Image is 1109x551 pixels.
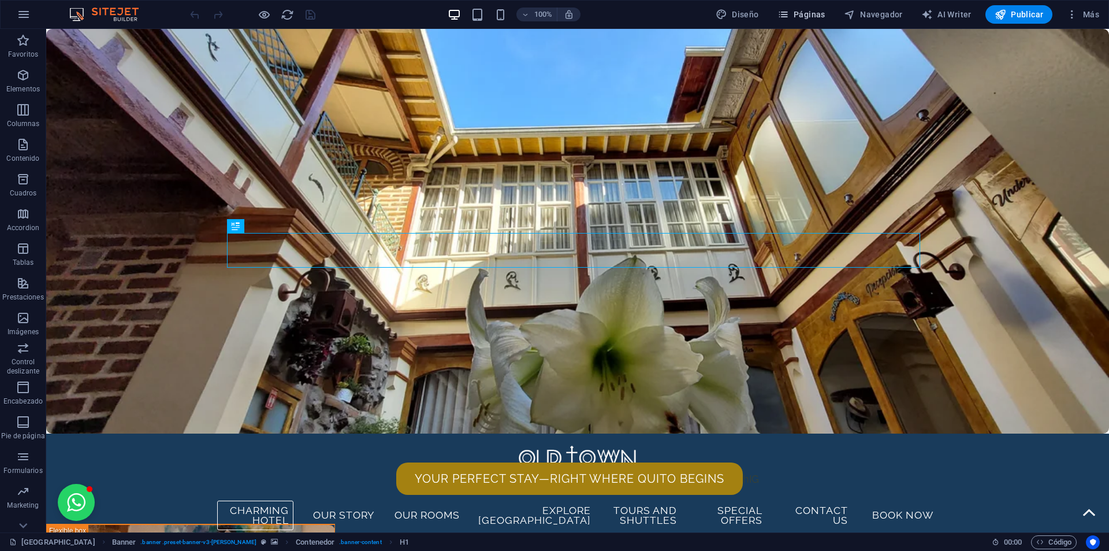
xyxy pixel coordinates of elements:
[257,8,271,21] button: Haz clic para salir del modo de previsualización y seguir editando
[8,327,39,336] p: Imágenes
[534,8,552,21] h6: 100%
[844,9,903,20] span: Navegador
[1,431,44,441] p: Pie de página
[13,258,34,267] p: Tablas
[921,9,972,20] span: AI Writer
[1012,538,1014,546] span: :
[185,434,878,466] div: hIG
[985,5,1053,24] button: Publicar
[711,5,764,24] div: Diseño (Ctrl+Alt+Y)
[7,119,40,128] p: Columnas
[339,535,381,549] span: . banner-content
[281,8,294,21] i: Volver a cargar página
[716,9,759,20] span: Diseño
[777,9,825,20] span: Páginas
[296,535,334,549] span: Haz clic para seleccionar y doble clic para editar
[992,535,1022,549] h6: Tiempo de la sesión
[10,188,37,198] p: Cuadros
[7,501,39,510] p: Marketing
[112,535,136,549] span: Haz clic para seleccionar y doble clic para editar
[917,5,976,24] button: AI Writer
[271,539,278,545] i: Este elemento contiene un fondo
[6,154,39,163] p: Contenido
[711,5,764,24] button: Diseño
[66,8,153,21] img: Editor Logo
[280,8,294,21] button: reload
[516,8,557,21] button: 100%
[3,397,43,406] p: Encabezado
[773,5,830,24] button: Páginas
[8,50,38,59] p: Favoritos
[140,535,256,549] span: . banner .preset-banner-v3-[PERSON_NAME]
[1062,5,1104,24] button: Más
[1036,535,1071,549] span: Código
[261,539,266,545] i: Este elemento es un preajuste personalizable
[7,223,39,232] p: Accordion
[2,293,43,302] p: Prestaciones
[6,84,40,94] p: Elementos
[1086,535,1100,549] button: Usercentrics
[995,9,1044,20] span: Publicar
[1066,9,1099,20] span: Más
[1031,535,1077,549] button: Código
[3,466,42,475] p: Formularios
[112,535,409,549] nav: breadcrumb
[839,5,907,24] button: Navegador
[564,9,574,20] i: Al redimensionar, ajustar el nivel de zoom automáticamente para ajustarse al dispositivo elegido.
[400,535,409,549] span: Haz clic para seleccionar y doble clic para editar
[9,535,95,549] a: Haz clic para cancelar la selección y doble clic para abrir páginas
[1004,535,1022,549] span: 00 00
[12,455,49,492] button: Open chat window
